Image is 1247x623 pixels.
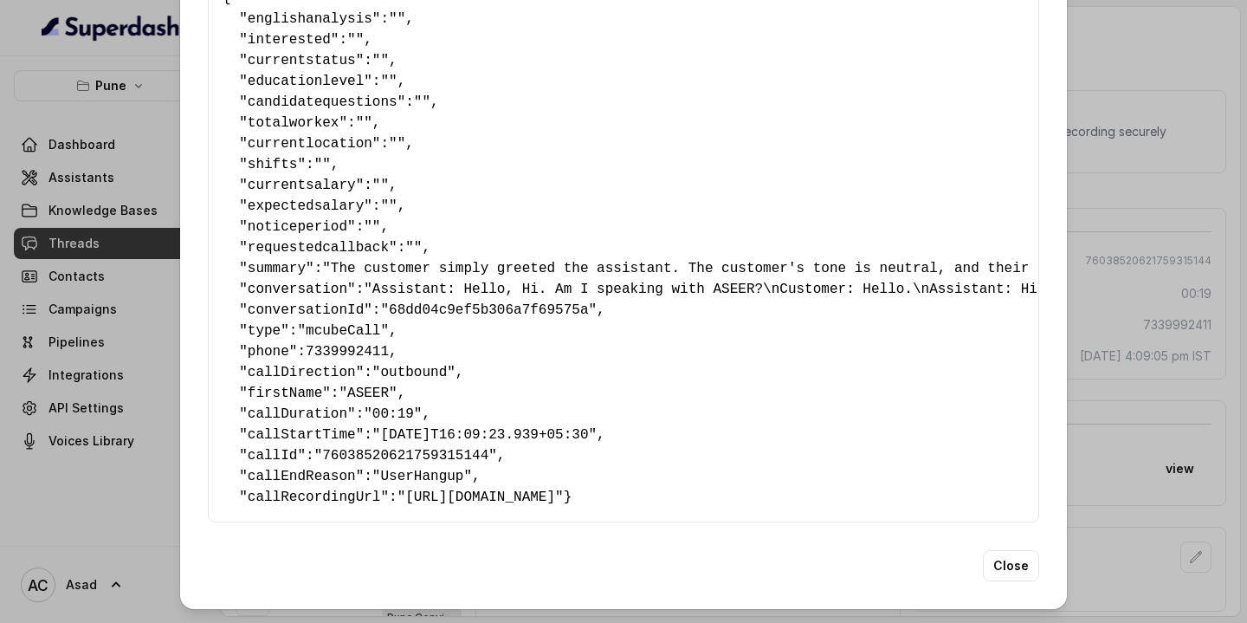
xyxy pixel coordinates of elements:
span: expectedsalary [248,198,364,214]
span: candidatequestions [248,94,397,110]
span: "" [389,136,405,152]
span: shifts [248,157,298,172]
span: "outbound" [372,365,456,380]
span: "00:19" [364,406,422,422]
span: conversation [248,282,347,297]
span: "" [380,198,397,214]
span: "68dd04c9ef5b306a7f69575a" [380,302,597,318]
span: "76038520621759315144" [314,448,497,464]
span: "ASEER" [339,386,397,401]
span: "UserHangup" [372,469,472,484]
span: "[URL][DOMAIN_NAME]" [397,490,564,505]
span: noticeperiod [248,219,347,235]
span: currentstatus [248,53,356,68]
span: "" [372,178,389,193]
span: "" [414,94,430,110]
span: "" [364,219,380,235]
span: "" [389,11,405,27]
span: "[DATE]T16:09:23.939+05:30" [372,427,597,443]
span: phone [248,344,289,360]
span: "" [380,74,397,89]
span: "" [314,157,331,172]
span: callEndReason [248,469,356,484]
span: firstName [248,386,322,401]
span: currentsalary [248,178,356,193]
span: callId [248,448,298,464]
span: currentlocation [248,136,372,152]
span: "" [405,240,422,256]
span: "mcubeCall" [297,323,389,339]
span: "" [356,115,372,131]
span: interested [248,32,331,48]
span: "" [372,53,389,68]
span: callDirection [248,365,356,380]
span: conversationId [248,302,364,318]
span: callDuration [248,406,347,422]
span: callStartTime [248,427,356,443]
span: "" [347,32,364,48]
span: educationlevel [248,74,364,89]
span: englishanalysis [248,11,372,27]
span: type [248,323,281,339]
span: 7339992411 [306,344,389,360]
span: summary [248,261,306,276]
button: Close [983,550,1039,581]
span: requestedcallback [248,240,389,256]
span: totalworkex [248,115,339,131]
span: callRecordingUrl [248,490,381,505]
